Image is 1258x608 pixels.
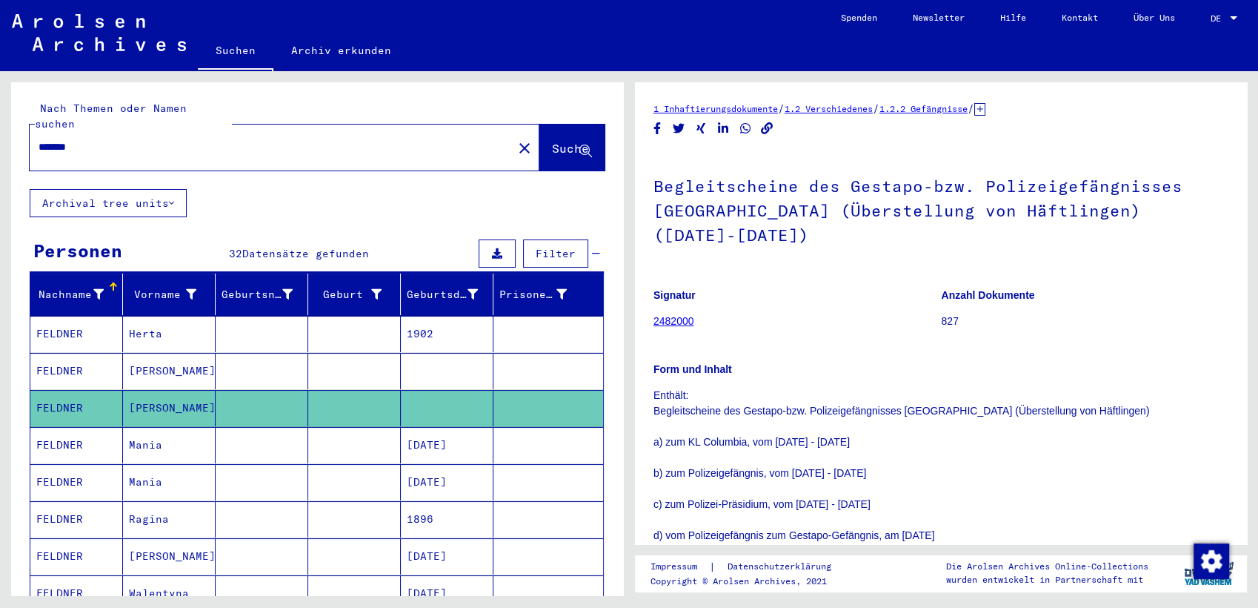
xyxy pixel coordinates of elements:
div: Nachname [36,287,104,303]
mat-cell: [DATE] [401,427,493,463]
div: Prisoner # [499,282,585,306]
mat-header-cell: Geburtsdatum [401,274,493,315]
a: 1.2.2 Gefängnisse [879,103,968,114]
button: Share on WhatsApp [738,119,753,138]
div: Geburtsdatum [407,287,478,303]
mat-cell: FELDNER [30,316,123,352]
button: Suche [539,125,605,171]
b: Anzahl Dokumente [942,289,1035,301]
mat-cell: Mania [123,427,216,463]
img: Arolsen_neg.svg [12,14,186,51]
mat-cell: FELDNER [30,390,123,426]
mat-cell: FELDNER [30,427,123,463]
a: 2482000 [653,315,694,327]
a: Impressum [650,559,709,575]
span: / [778,102,785,115]
mat-cell: FELDNER [30,538,123,575]
span: 32 [229,247,242,260]
button: Clear [510,133,539,162]
button: Filter [523,239,588,268]
mat-cell: 1902 [401,316,493,352]
button: Share on Xing [693,119,709,138]
a: 1 Inhaftierungsdokumente [653,103,778,114]
mat-icon: close [516,139,533,157]
span: DE [1211,13,1227,24]
mat-cell: [PERSON_NAME] [123,353,216,389]
div: Nachname [36,282,122,306]
button: Archival tree units [30,189,187,217]
div: Prisoner # [499,287,567,303]
mat-header-cell: Vorname [123,274,216,315]
div: Geburtsdatum [407,282,496,306]
mat-cell: [PERSON_NAME] [123,390,216,426]
mat-header-cell: Geburt‏ [308,274,401,315]
mat-cell: FELDNER [30,464,123,500]
mat-cell: Mania [123,464,216,500]
mat-cell: [PERSON_NAME] [123,538,216,575]
span: Suche [552,141,589,156]
mat-label: Nach Themen oder Namen suchen [35,102,187,130]
h1: Begleitscheine des Gestapo-bzw. Polizeigefängnisses [GEOGRAPHIC_DATA] (Überstellung von Häftlinge... [653,152,1228,266]
a: Archiv erkunden [273,33,409,68]
img: Zustimmung ändern [1194,543,1229,579]
button: Share on Facebook [650,119,665,138]
span: Filter [536,247,576,260]
div: Vorname [129,287,196,303]
a: 1.2 Verschiedenes [785,103,873,114]
b: Form und Inhalt [653,363,732,375]
img: yv_logo.png [1181,555,1237,592]
button: Copy link [759,119,775,138]
p: wurden entwickelt in Partnerschaft mit [946,573,1148,586]
span: / [873,102,879,115]
mat-cell: [DATE] [401,538,493,575]
mat-header-cell: Geburtsname [216,274,308,315]
div: Vorname [129,282,215,306]
mat-cell: [DATE] [401,464,493,500]
span: / [968,102,974,115]
mat-cell: 1896 [401,501,493,538]
mat-cell: FELDNER [30,501,123,538]
p: 827 [942,314,1229,329]
button: Share on LinkedIn [716,119,731,138]
mat-header-cell: Prisoner # [493,274,603,315]
mat-cell: Herta [123,316,216,352]
div: Geburt‏ [314,287,382,303]
div: Geburtsname [222,287,293,303]
p: Copyright © Arolsen Archives, 2021 [650,575,849,588]
b: Signatur [653,289,696,301]
mat-header-cell: Nachname [30,274,123,315]
div: Personen [33,237,122,264]
div: | [650,559,849,575]
p: Die Arolsen Archives Online-Collections [946,560,1148,573]
div: Geburt‏ [314,282,400,306]
mat-cell: Ragina [123,501,216,538]
button: Share on Twitter [671,119,687,138]
a: Datenschutzerklärung [716,559,849,575]
span: Datensätze gefunden [242,247,369,260]
a: Suchen [198,33,273,71]
mat-cell: FELDNER [30,353,123,389]
div: Geburtsname [222,282,311,306]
